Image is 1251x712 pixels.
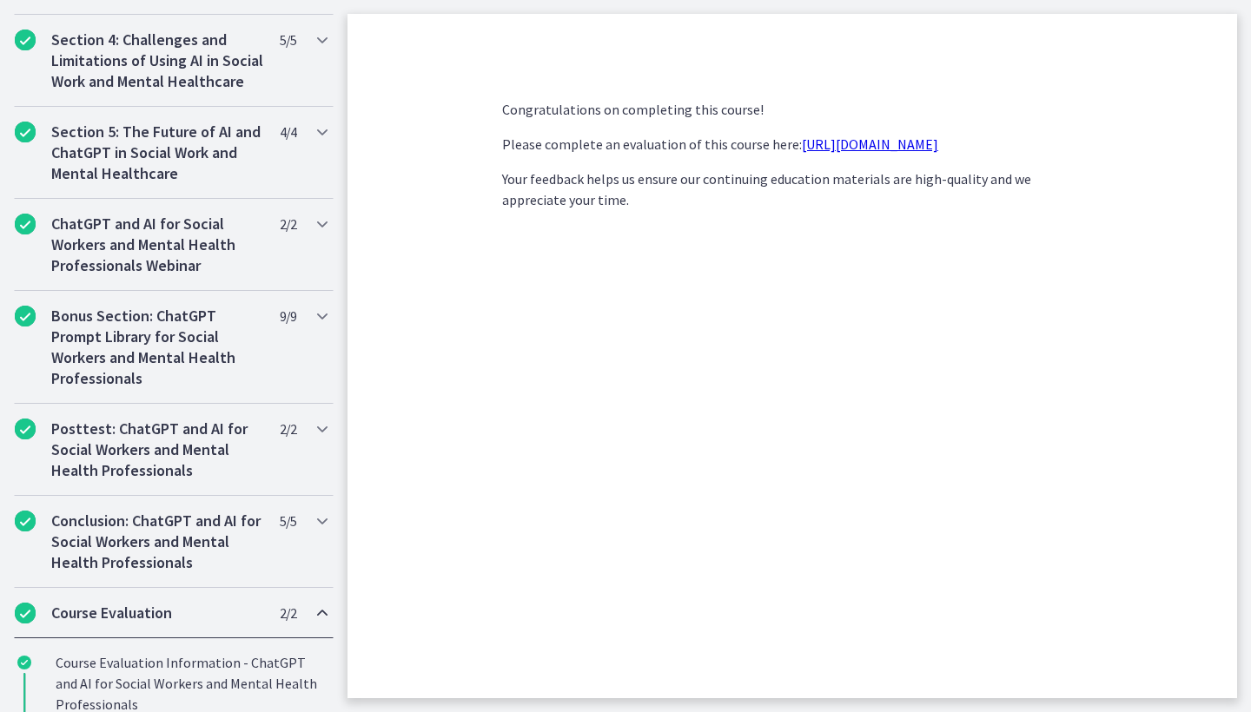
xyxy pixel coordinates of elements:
[51,511,263,573] h2: Conclusion: ChatGPT and AI for Social Workers and Mental Health Professionals
[51,214,263,276] h2: ChatGPT and AI for Social Workers and Mental Health Professionals Webinar
[15,603,36,623] i: Completed
[15,511,36,531] i: Completed
[51,419,263,481] h2: Posttest: ChatGPT and AI for Social Workers and Mental Health Professionals
[15,30,36,50] i: Completed
[51,30,263,92] h2: Section 4: Challenges and Limitations of Using AI in Social Work and Mental Healthcare
[51,306,263,389] h2: Bonus Section: ChatGPT Prompt Library for Social Workers and Mental Health Professionals
[51,603,263,623] h2: Course Evaluation
[280,603,296,623] span: 2 / 2
[17,656,31,669] i: Completed
[15,306,36,326] i: Completed
[280,419,296,439] span: 2 / 2
[15,214,36,234] i: Completed
[280,30,296,50] span: 5 / 5
[280,306,296,326] span: 9 / 9
[51,122,263,184] h2: Section 5: The Future of AI and ChatGPT in Social Work and Mental Healthcare
[280,214,296,234] span: 2 / 2
[15,419,36,439] i: Completed
[502,99,1082,120] p: Congratulations on completing this course!
[280,122,296,142] span: 4 / 4
[502,168,1082,210] p: Your feedback helps us ensure our continuing education materials are high-quality and we apprecia...
[15,122,36,142] i: Completed
[280,511,296,531] span: 5 / 5
[502,134,1082,155] p: Please complete an evaluation of this course here:
[802,135,938,153] a: [URL][DOMAIN_NAME]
